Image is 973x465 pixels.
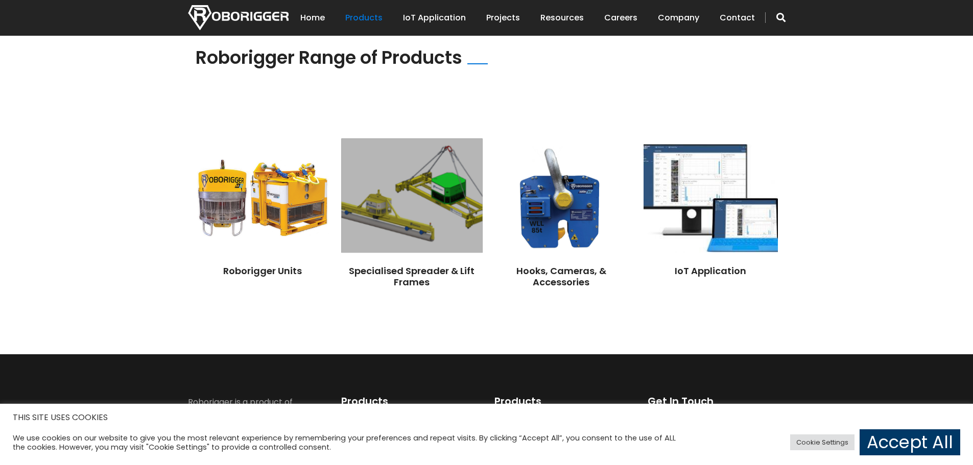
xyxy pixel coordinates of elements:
[188,5,289,30] img: Nortech
[13,433,676,452] div: We use cookies on our website to give you the most relevant experience by remembering your prefer...
[540,2,584,34] a: Resources
[860,429,960,455] a: Accept All
[516,264,606,288] a: Hooks, Cameras, & Accessories
[341,395,388,407] h2: Products
[300,2,325,34] a: Home
[223,264,302,277] a: Roborigger Units
[790,434,855,450] a: Cookie Settings
[345,2,383,34] a: Products
[604,2,637,34] a: Careers
[494,395,541,407] h2: Products
[403,2,466,34] a: IoT Application
[349,264,474,288] a: Specialised Spreader & Lift Frames
[648,395,714,407] h2: Get In Touch
[658,2,699,34] a: Company
[675,264,746,277] a: IoT Application
[486,2,520,34] a: Projects
[13,411,960,424] h5: THIS SITE USES COOKIES
[720,2,755,34] a: Contact
[196,47,462,68] h2: Roborigger Range of Products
